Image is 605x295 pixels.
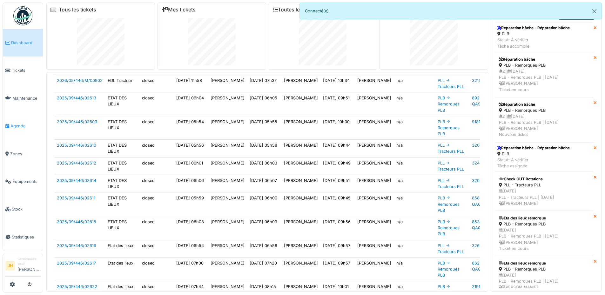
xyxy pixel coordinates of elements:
[438,261,460,278] a: PLB -> Remorques PLB
[273,7,320,13] a: Toutes les tâches
[139,92,174,116] td: closed
[281,92,320,116] td: [PERSON_NAME]
[281,257,320,281] td: [PERSON_NAME]
[495,97,594,142] a: Réparation bâche PLB - Remorques PLB 2 |[DATE]PLB - Remorques PLB | [DATE] [PERSON_NAME]Nouveau t...
[497,25,570,31] div: Réparation bâche - Réparation bâche
[3,140,43,168] a: Zones
[139,175,174,192] td: closed
[355,216,394,240] td: [PERSON_NAME]
[247,216,281,240] td: [DATE] 06h09
[281,157,320,175] td: [PERSON_NAME]
[320,175,355,192] td: [DATE] 09h51
[174,216,208,240] td: [DATE] 06h08
[497,31,570,37] div: PLB
[438,161,464,171] a: PLL -> Tracteurs PLL
[394,116,435,140] td: n/a
[105,192,139,216] td: ETAT DES LIEUX
[495,172,594,211] a: Check OUT Rotations PLL - Tracteurs PLL [DATE]PLL - Tracteurs PLL | [DATE] [PERSON_NAME]
[139,116,174,140] td: closed
[105,175,139,192] td: ETAT DES LIEUX
[438,196,460,212] a: PLB -> Remorques PLB
[247,175,281,192] td: [DATE] 06h07
[57,78,103,83] a: 2026/05/446/M/00902
[174,157,208,175] td: [DATE] 06h01
[139,216,174,240] td: closed
[499,102,589,107] div: Réparation bâche
[472,284,491,295] a: 2191R-QAGJ393
[499,266,589,272] div: PLB - Remorques PLB
[12,95,40,101] span: Maintenance
[247,157,281,175] td: [DATE] 06h03
[105,240,139,257] td: Etat des lieux
[17,257,40,266] div: Gestionnaire local
[208,116,247,140] td: [PERSON_NAME]
[139,75,174,92] td: closed
[472,96,491,106] a: 892R-QASC266
[139,192,174,216] td: closed
[497,157,570,169] div: Statut: À vérifier Tâche assignée
[587,3,602,20] button: Close
[355,92,394,116] td: [PERSON_NAME]
[499,176,589,182] div: Check OUT Rotations
[105,140,139,157] td: ETAT DES LIEUX
[59,7,96,13] a: Tous les tickets
[355,140,394,157] td: [PERSON_NAME]
[499,182,589,188] div: PLL - Tracteurs PLL
[12,234,40,240] span: Statistiques
[57,143,96,148] a: 2025/09/446/02610
[472,161,499,165] a: 3244-BB4435
[499,68,589,93] div: 2 | [DATE] PLB - Remorques PLB | [DATE] [PERSON_NAME] Ticket en cours
[394,75,435,92] td: n/a
[281,75,320,92] td: [PERSON_NAME]
[139,257,174,281] td: closed
[174,257,208,281] td: [DATE] 07h00
[438,178,464,189] a: PLL -> Tracteurs PLL
[499,62,589,68] div: PLB - Remorques PLB
[355,175,394,192] td: [PERSON_NAME]
[281,140,320,157] td: [PERSON_NAME]
[247,192,281,216] td: [DATE] 06h00
[57,196,95,200] a: 2025/09/446/02611
[3,112,43,140] a: Agenda
[472,178,500,183] a: 3208-QL5084
[355,157,394,175] td: [PERSON_NAME]
[13,6,32,25] img: Badge_color-CXgf-gQk.svg
[105,157,139,175] td: ETAT DES LIEUX
[57,243,96,248] a: 2025/09/446/02616
[355,75,394,92] td: [PERSON_NAME]
[438,143,464,154] a: PLL -> Tracteurs PLL
[3,84,43,112] a: Maintenance
[497,151,570,157] div: PLB
[320,240,355,257] td: [DATE] 09h57
[3,223,43,251] a: Statistiques
[472,219,491,230] a: 853R-QAQJ324
[472,196,491,206] a: 858R-QAQJ337
[499,260,589,266] div: Eta des lieux remorque
[57,178,96,183] a: 2025/09/446/02614
[394,92,435,116] td: n/a
[57,161,96,165] a: 2025/09/446/02612
[17,257,40,275] li: [PERSON_NAME]
[394,157,435,175] td: n/a
[355,240,394,257] td: [PERSON_NAME]
[162,7,196,13] a: Mes tickets
[57,284,97,289] a: 2025/09/446/02622
[174,140,208,157] td: [DATE] 05h56
[472,143,499,148] a: 3203-QL5079
[495,211,594,256] a: Eta des lieux remorque PLB - Remorques PLB [DATE]PLB - Remorques PLB | [DATE] [PERSON_NAME]Ticket...
[11,40,40,46] span: Dashboard
[105,257,139,281] td: Etat des lieux
[472,261,491,272] a: 862R-QAQJ343
[208,92,247,116] td: [PERSON_NAME]
[394,192,435,216] td: n/a
[281,192,320,216] td: [PERSON_NAME]
[208,240,247,257] td: [PERSON_NAME]
[320,116,355,140] td: [DATE] 10h00
[247,116,281,140] td: [DATE] 05h55
[499,188,589,206] div: [DATE] PLL - Tracteurs PLL | [DATE] [PERSON_NAME]
[495,142,594,172] a: Réparation bâche - Réparation bâche PLB Statut: À vérifierTâche assignée
[10,151,40,157] span: Zones
[208,157,247,175] td: [PERSON_NAME]
[281,175,320,192] td: [PERSON_NAME]
[281,216,320,240] td: [PERSON_NAME]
